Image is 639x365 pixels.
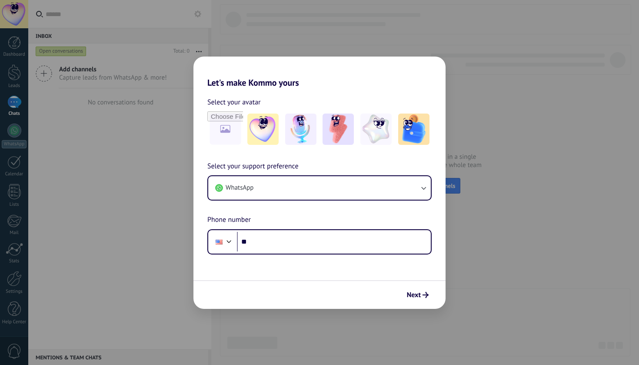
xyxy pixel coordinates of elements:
img: -4.jpeg [360,114,392,145]
span: Select your support preference [207,161,299,172]
img: -5.jpeg [398,114,429,145]
div: United States: + 1 [211,233,227,251]
span: Select your avatar [207,97,261,108]
button: WhatsApp [208,176,431,200]
span: WhatsApp [226,184,253,192]
span: Next [407,292,421,298]
img: -2.jpeg [285,114,316,145]
img: -3.jpeg [323,114,354,145]
button: Next [403,288,433,302]
h2: Let's make Kommo yours [193,57,446,88]
span: Phone number [207,214,251,226]
img: -1.jpeg [247,114,279,145]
